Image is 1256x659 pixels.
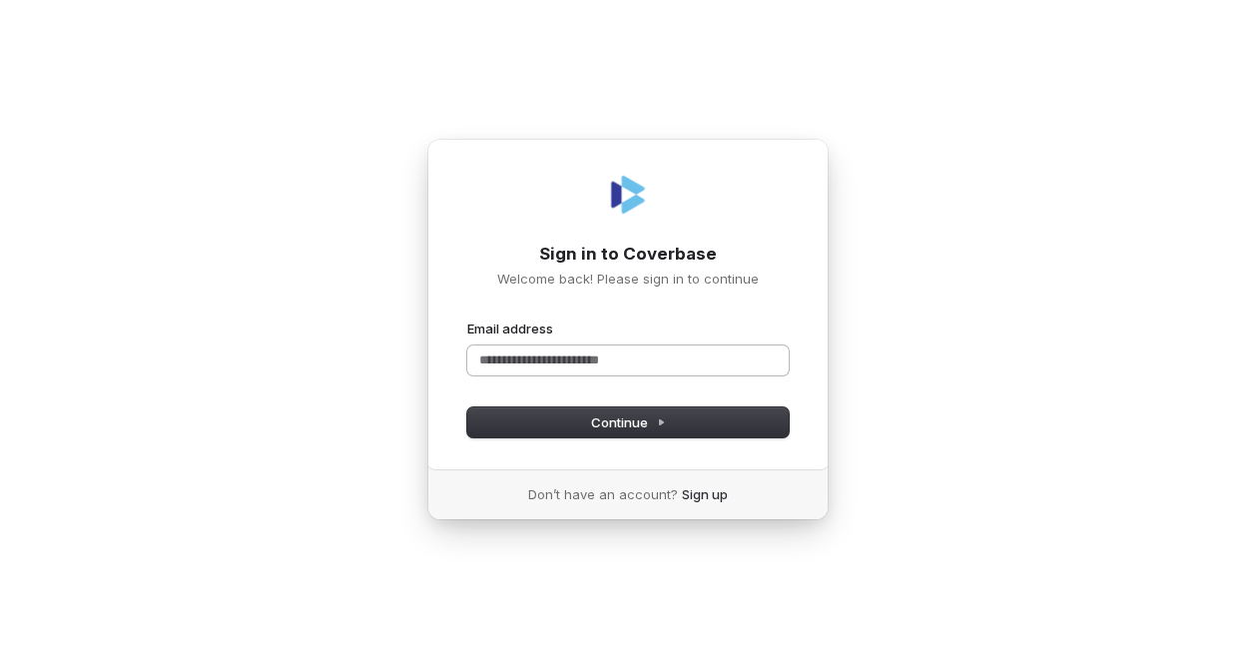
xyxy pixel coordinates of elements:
[467,407,789,437] button: Continue
[591,413,666,431] span: Continue
[604,171,652,219] img: Coverbase
[528,485,678,503] span: Don’t have an account?
[467,243,789,267] h1: Sign in to Coverbase
[467,270,789,288] p: Welcome back! Please sign in to continue
[467,320,553,337] label: Email address
[682,485,728,503] a: Sign up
